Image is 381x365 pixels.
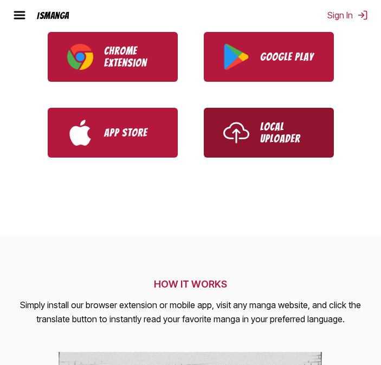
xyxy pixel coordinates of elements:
p: App Store [104,127,158,139]
a: IsManga [33,10,89,21]
p: Simply install our browser extension or mobile app, visit any manga website, and click the transl... [13,298,368,326]
img: hamburger [13,9,26,22]
a: Download IsManga from Google Play [204,32,334,82]
a: Use IsManga Local Uploader [204,108,334,158]
p: Chrome Extension [104,45,158,69]
img: App Store logo [67,120,93,146]
button: Sign In [327,10,368,21]
a: Download IsManga Chrome Extension [48,32,178,82]
img: Upload icon [223,120,249,146]
p: Local Uploader [260,121,314,145]
p: Google Play [260,51,314,63]
a: Download IsManga from App Store [48,108,178,158]
img: Google Play logo [223,44,249,70]
img: Sign out [357,10,368,21]
div: IsManga [37,10,69,21]
img: Chrome logo [67,44,93,70]
h2: HOW IT WORKS [13,278,368,290]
